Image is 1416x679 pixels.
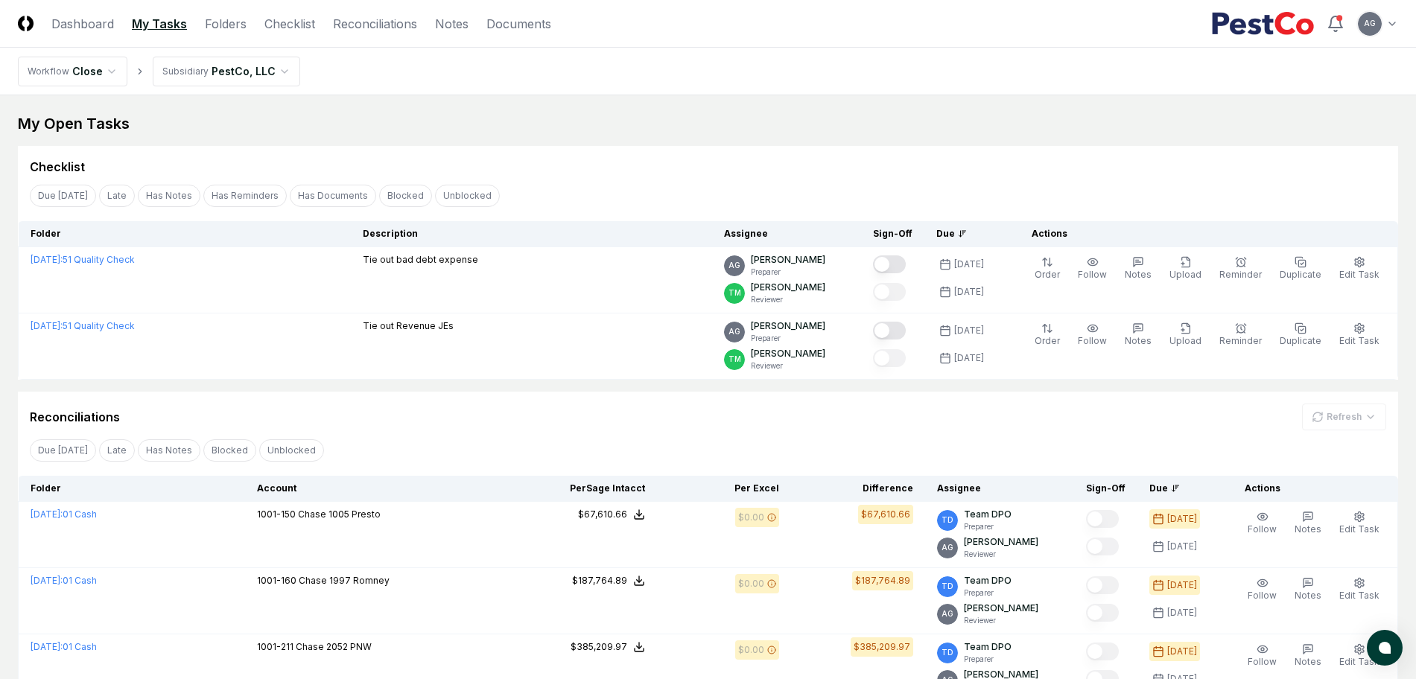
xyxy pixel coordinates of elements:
a: [DATE]:01 Cash [31,575,97,586]
button: Late [99,439,135,462]
span: [DATE] : [31,575,63,586]
span: Edit Task [1339,523,1380,535]
p: Preparer [964,654,1012,665]
span: Duplicate [1280,269,1321,280]
button: Follow [1245,508,1280,539]
button: $67,610.66 [578,508,645,521]
div: My Open Tasks [18,113,1398,134]
button: Due Today [30,439,96,462]
div: [DATE] [1167,512,1197,526]
div: Reconciliations [30,408,120,426]
p: [PERSON_NAME] [751,281,825,294]
button: Due Today [30,185,96,207]
div: Actions [1233,482,1386,495]
th: Difference [791,476,925,502]
span: Upload [1169,269,1201,280]
button: Unblocked [259,439,324,462]
span: Follow [1248,523,1277,535]
th: Per Excel [657,476,791,502]
button: Blocked [379,185,432,207]
button: AG [1356,10,1383,37]
button: Upload [1166,319,1204,351]
a: [DATE]:01 Cash [31,509,97,520]
span: [DATE] : [31,509,63,520]
button: $187,764.89 [572,574,645,587]
span: Order [1035,335,1060,346]
button: Follow [1075,319,1110,351]
p: Preparer [964,587,1012,599]
p: Team DPO [964,640,1012,654]
div: $187,764.89 [572,574,627,587]
div: $67,610.66 [861,508,910,521]
button: Notes [1122,319,1155,351]
button: Late [99,185,135,207]
span: Upload [1169,335,1201,346]
span: Follow [1078,335,1107,346]
div: [DATE] [1167,540,1197,553]
span: Notes [1295,656,1321,667]
span: Notes [1295,590,1321,601]
span: AG [728,260,740,271]
p: [PERSON_NAME] [964,535,1038,549]
div: Actions [1020,227,1386,240]
span: AG [942,608,953,619]
div: [DATE] [1167,578,1197,592]
a: Notes [435,15,469,33]
div: Due [1149,482,1209,495]
img: PestCo logo [1211,12,1315,36]
span: Edit Task [1339,656,1380,667]
div: $385,209.97 [854,640,910,654]
span: Follow [1248,590,1277,601]
div: Due [936,227,996,240]
button: Blocked [203,439,256,462]
th: Folder [19,476,246,502]
span: TD [942,581,953,592]
span: Follow [1248,656,1277,667]
span: 1001-150 [257,509,296,520]
span: Chase 1005 Presto [298,509,381,520]
p: [PERSON_NAME] [751,319,825,333]
span: Reminder [1219,335,1262,346]
button: Mark complete [1086,643,1119,660]
button: Mark complete [873,349,906,367]
p: Preparer [964,521,1012,532]
span: AG [728,326,740,337]
a: Dashboard [51,15,114,33]
th: Sign-Off [861,221,924,247]
button: Has Notes [138,185,200,207]
div: [DATE] [954,351,984,365]
a: Checklist [264,15,315,33]
span: [DATE] : [31,320,63,331]
th: Assignee [712,221,861,247]
button: Notes [1292,574,1324,605]
button: Mark complete [873,322,906,339]
div: [DATE] [1167,645,1197,658]
p: Reviewer [751,294,825,305]
span: Duplicate [1280,335,1321,346]
button: Upload [1166,253,1204,284]
p: Preparer [751,267,825,278]
button: Mark complete [1086,604,1119,622]
p: Team DPO [964,574,1012,587]
div: $0.00 [738,643,764,657]
span: Chase 1997 Romney [299,575,390,586]
button: Follow [1075,253,1110,284]
div: [DATE] [954,285,984,299]
span: TD [942,647,953,658]
p: [PERSON_NAME] [751,347,825,360]
button: atlas-launcher [1367,630,1403,666]
div: $187,764.89 [855,574,910,587]
p: Tie out bad debt expense [363,253,478,267]
button: Edit Task [1336,319,1382,351]
span: Edit Task [1339,335,1380,346]
a: [DATE]:01 Cash [31,641,97,652]
div: Account [257,482,511,495]
button: Mark complete [873,255,906,273]
th: Assignee [925,476,1074,502]
button: Has Documents [290,185,376,207]
button: Edit Task [1336,574,1382,605]
button: Has Reminders [203,185,287,207]
div: [DATE] [1167,606,1197,619]
div: Checklist [30,158,85,176]
span: [DATE] : [31,641,63,652]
